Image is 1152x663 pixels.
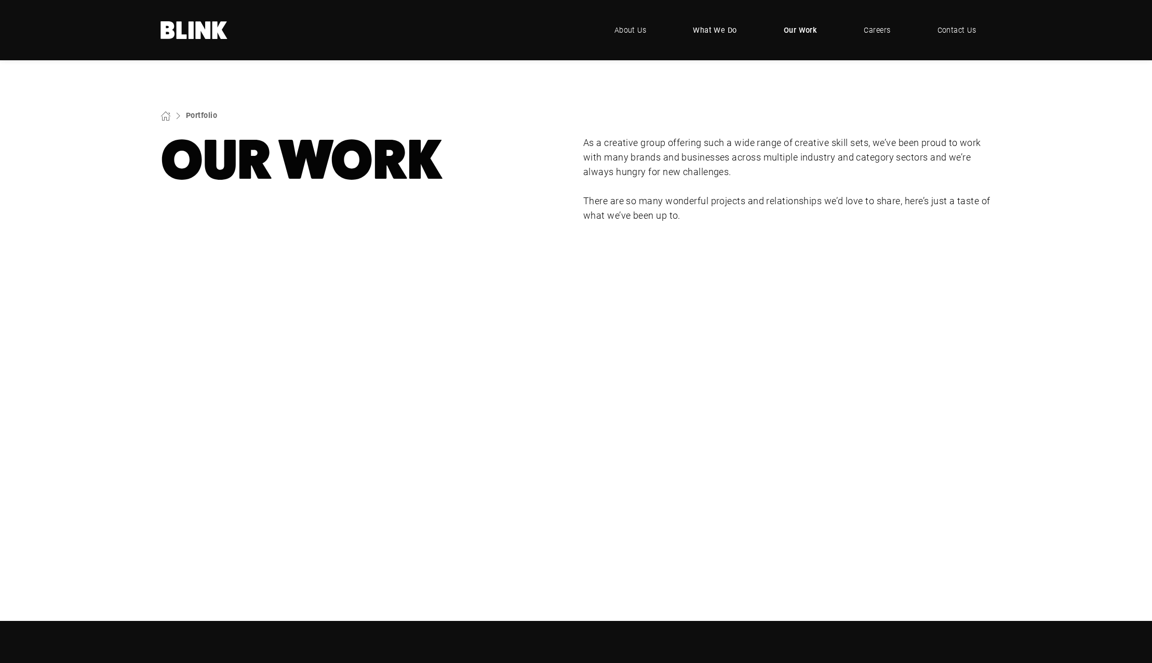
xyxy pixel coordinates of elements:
[160,21,228,39] a: Home
[677,15,753,46] a: What We Do
[864,24,890,36] span: Careers
[160,136,569,184] h1: Our Work
[693,24,737,36] span: What We Do
[922,15,992,46] a: Contact Us
[186,110,217,120] a: Portfolio
[614,24,647,36] span: About Us
[583,194,992,223] p: There are so many wonderful projects and relationships we’d love to share, here’s just a taste of...
[937,24,976,36] span: Contact Us
[848,15,906,46] a: Careers
[768,15,833,46] a: Our Work
[599,15,662,46] a: About Us
[784,24,818,36] span: Our Work
[583,136,992,179] p: As a creative group offering such a wide range of creative skill sets, we’ve been proud to work w...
